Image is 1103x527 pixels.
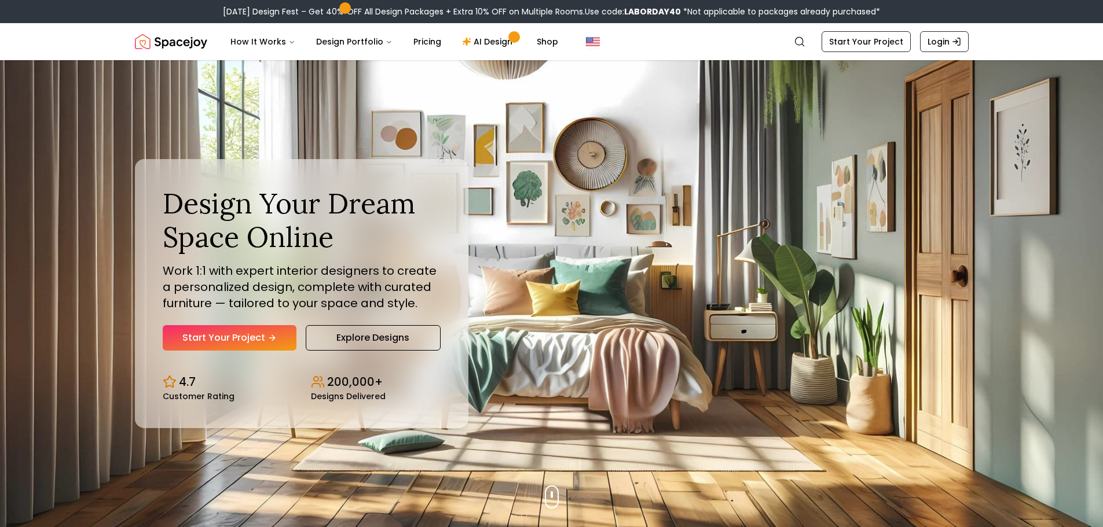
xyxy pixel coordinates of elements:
[307,30,402,53] button: Design Portfolio
[822,31,911,52] a: Start Your Project
[453,30,525,53] a: AI Design
[163,187,441,253] h1: Design Your Dream Space Online
[223,6,880,17] div: [DATE] Design Fest – Get 40% OFF All Design Packages + Extra 10% OFF on Multiple Rooms.
[135,23,969,60] nav: Global
[221,30,305,53] button: How It Works
[404,30,450,53] a: Pricing
[163,364,441,400] div: Design stats
[306,325,441,351] a: Explore Designs
[163,392,234,400] small: Customer Rating
[527,30,567,53] a: Shop
[163,263,441,311] p: Work 1:1 with expert interior designers to create a personalized design, complete with curated fu...
[586,35,600,49] img: United States
[221,30,567,53] nav: Main
[163,325,296,351] a: Start Your Project
[135,30,207,53] img: Spacejoy Logo
[624,6,681,17] b: LABORDAY40
[681,6,880,17] span: *Not applicable to packages already purchased*
[179,374,196,390] p: 4.7
[585,6,681,17] span: Use code:
[311,392,386,400] small: Designs Delivered
[327,374,383,390] p: 200,000+
[135,30,207,53] a: Spacejoy
[920,31,969,52] a: Login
